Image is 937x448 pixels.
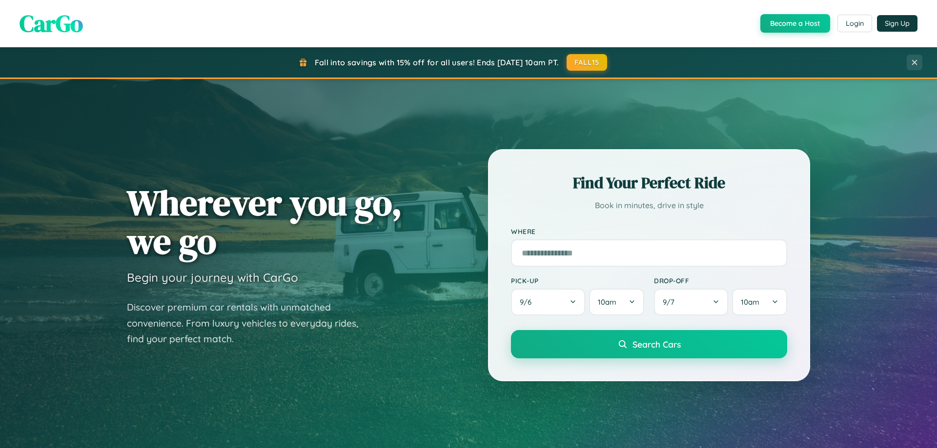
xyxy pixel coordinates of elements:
[511,172,787,194] h2: Find Your Perfect Ride
[654,289,728,315] button: 9/7
[632,339,681,350] span: Search Cars
[315,58,559,67] span: Fall into savings with 15% off for all users! Ends [DATE] 10am PT.
[663,297,679,307] span: 9 / 7
[567,54,608,71] button: FALL15
[127,299,371,347] p: Discover premium car rentals with unmatched convenience. From luxury vehicles to everyday rides, ...
[511,289,585,315] button: 9/6
[511,227,787,235] label: Where
[877,15,917,32] button: Sign Up
[598,297,616,307] span: 10am
[760,14,830,33] button: Become a Host
[589,289,644,315] button: 10am
[837,15,872,32] button: Login
[511,198,787,213] p: Book in minutes, drive in style
[20,7,83,39] span: CarGo
[127,183,402,260] h1: Wherever you go, we go
[127,270,298,285] h3: Begin your journey with CarGo
[741,297,759,307] span: 10am
[520,297,536,307] span: 9 / 6
[511,276,644,285] label: Pick-up
[511,330,787,358] button: Search Cars
[654,276,787,285] label: Drop-off
[732,289,787,315] button: 10am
